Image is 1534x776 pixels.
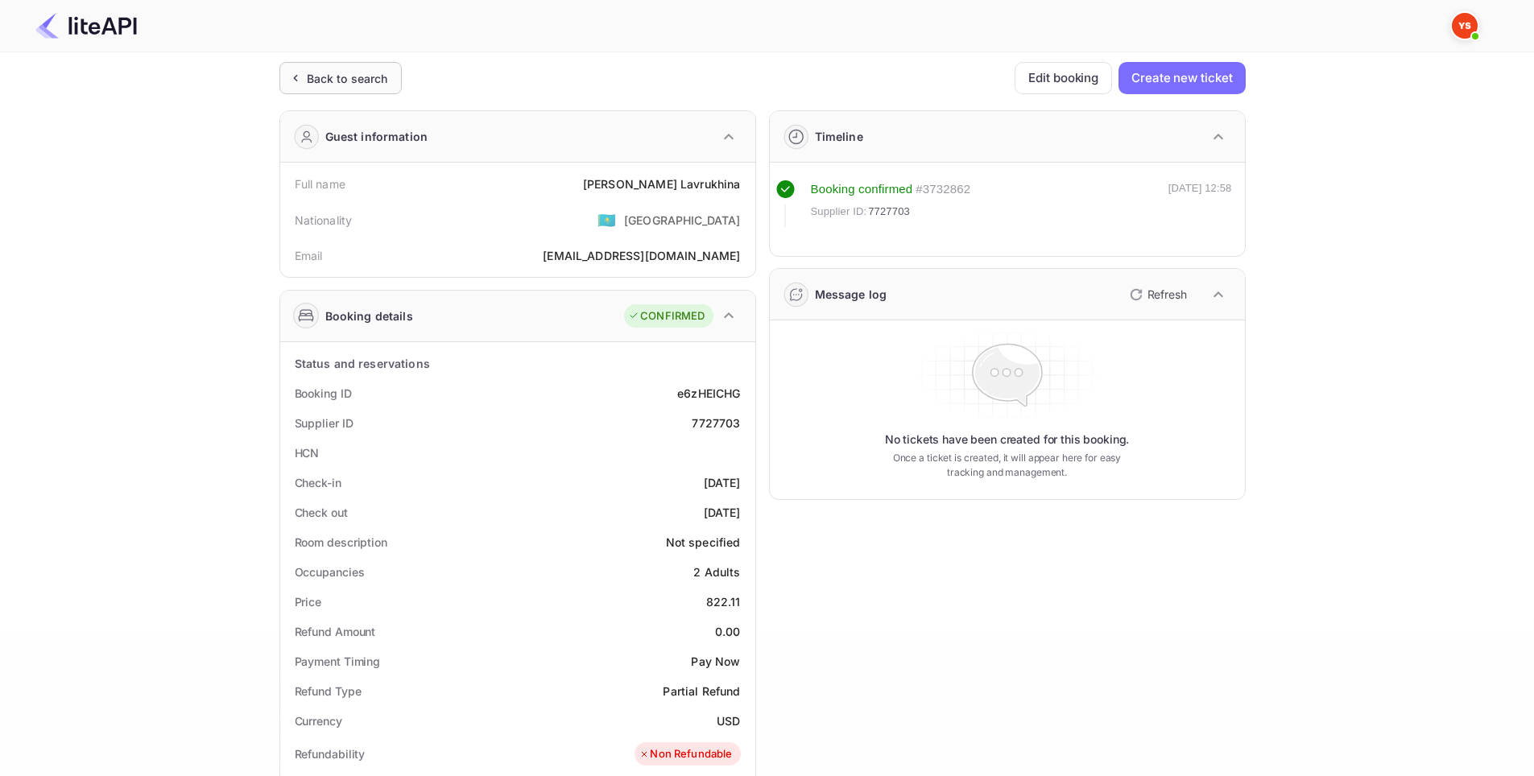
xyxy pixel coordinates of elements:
[1452,13,1478,39] img: Yandex Support
[715,623,741,640] div: 0.00
[295,534,387,551] div: Room description
[628,308,705,324] div: CONFIRMED
[295,415,354,431] div: Supplier ID
[663,683,740,700] div: Partial Refund
[885,431,1130,448] p: No tickets have been created for this booking.
[295,653,381,670] div: Payment Timing
[295,247,323,264] div: Email
[295,593,322,610] div: Price
[1120,282,1193,308] button: Refresh
[597,205,616,234] span: United States
[295,212,353,229] div: Nationality
[693,563,740,580] div: 2 Adults
[624,212,741,229] div: [GEOGRAPHIC_DATA]
[295,683,362,700] div: Refund Type
[295,385,352,402] div: Booking ID
[880,451,1135,480] p: Once a ticket is created, it will appear here for easy tracking and management.
[35,13,137,39] img: LiteAPI Logo
[706,593,741,610] div: 822.11
[1147,286,1187,303] p: Refresh
[916,180,970,199] div: # 3732862
[666,534,741,551] div: Not specified
[717,712,740,729] div: USD
[295,355,430,372] div: Status and reservations
[704,474,741,491] div: [DATE]
[811,180,913,199] div: Booking confirmed
[295,623,376,640] div: Refund Amount
[295,745,366,762] div: Refundability
[1015,62,1112,94] button: Edit booking
[815,128,863,145] div: Timeline
[307,70,388,87] div: Back to search
[639,746,732,762] div: Non Refundable
[811,204,867,220] span: Supplier ID:
[325,308,413,324] div: Booking details
[583,175,741,192] div: [PERSON_NAME] Lavrukhina
[295,712,342,729] div: Currency
[325,128,428,145] div: Guest information
[543,247,740,264] div: [EMAIL_ADDRESS][DOMAIN_NAME]
[691,653,740,670] div: Pay Now
[704,504,741,521] div: [DATE]
[295,563,365,580] div: Occupancies
[295,444,320,461] div: HCN
[677,385,740,402] div: e6zHEICHG
[295,474,341,491] div: Check-in
[1168,180,1232,227] div: [DATE] 12:58
[1118,62,1245,94] button: Create new ticket
[295,504,348,521] div: Check out
[815,286,887,303] div: Message log
[868,204,910,220] span: 7727703
[295,175,345,192] div: Full name
[692,415,740,431] div: 7727703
